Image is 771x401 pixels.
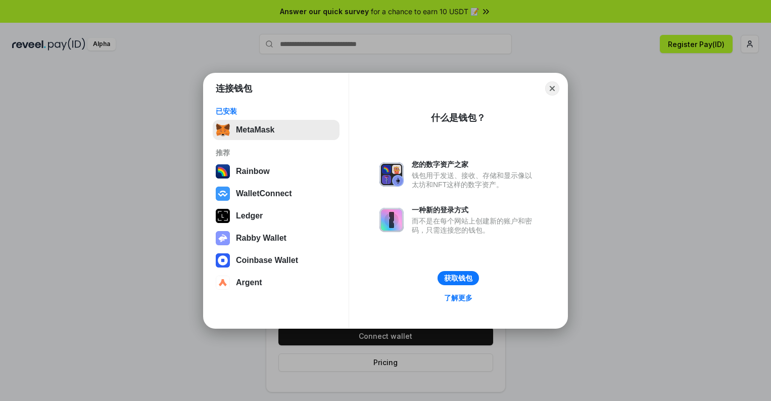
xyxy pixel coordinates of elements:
button: Rabby Wallet [213,228,340,248]
button: MetaMask [213,120,340,140]
div: Ledger [236,211,263,220]
div: Argent [236,278,262,287]
button: Close [545,81,559,96]
div: Coinbase Wallet [236,256,298,265]
div: MetaMask [236,125,274,135]
div: 一种新的登录方式 [412,205,537,214]
button: Argent [213,273,340,293]
img: svg+xml,%3Csvg%20xmlns%3D%22http%3A%2F%2Fwww.w3.org%2F2000%2Fsvg%22%20fill%3D%22none%22%20viewBox... [379,208,404,232]
img: svg+xml,%3Csvg%20fill%3D%22none%22%20height%3D%2233%22%20viewBox%3D%220%200%2035%2033%22%20width%... [216,123,230,137]
div: 您的数字资产之家 [412,160,537,169]
img: svg+xml,%3Csvg%20width%3D%22120%22%20height%3D%22120%22%20viewBox%3D%220%200%20120%20120%22%20fil... [216,164,230,179]
div: 什么是钱包？ [431,112,486,124]
img: svg+xml,%3Csvg%20xmlns%3D%22http%3A%2F%2Fwww.w3.org%2F2000%2Fsvg%22%20fill%3D%22none%22%20viewBox... [379,162,404,187]
a: 了解更多 [438,291,478,304]
img: svg+xml,%3Csvg%20width%3D%2228%22%20height%3D%2228%22%20viewBox%3D%220%200%2028%2028%22%20fill%3D... [216,187,230,201]
div: 而不是在每个网站上创建新的账户和密码，只需连接您的钱包。 [412,216,537,235]
img: svg+xml,%3Csvg%20width%3D%2228%22%20height%3D%2228%22%20viewBox%3D%220%200%2028%2028%22%20fill%3D... [216,253,230,268]
button: Ledger [213,206,340,226]
img: svg+xml,%3Csvg%20width%3D%2228%22%20height%3D%2228%22%20viewBox%3D%220%200%2028%2028%22%20fill%3D... [216,276,230,290]
h1: 连接钱包 [216,82,252,95]
div: 钱包用于发送、接收、存储和显示像以太坊和NFT这样的数字资产。 [412,171,537,189]
div: 推荐 [216,148,336,157]
div: Rabby Wallet [236,234,286,243]
img: svg+xml,%3Csvg%20xmlns%3D%22http%3A%2F%2Fwww.w3.org%2F2000%2Fsvg%22%20width%3D%2228%22%20height%3... [216,209,230,223]
img: svg+xml,%3Csvg%20xmlns%3D%22http%3A%2F%2Fwww.w3.org%2F2000%2Fsvg%22%20fill%3D%22none%22%20viewBox... [216,231,230,245]
div: Rainbow [236,167,270,176]
div: 已安装 [216,107,336,116]
button: 获取钱包 [438,271,479,285]
div: WalletConnect [236,189,292,198]
div: 获取钱包 [444,274,472,283]
button: Rainbow [213,161,340,182]
button: WalletConnect [213,184,340,204]
button: Coinbase Wallet [213,250,340,271]
div: 了解更多 [444,293,472,302]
